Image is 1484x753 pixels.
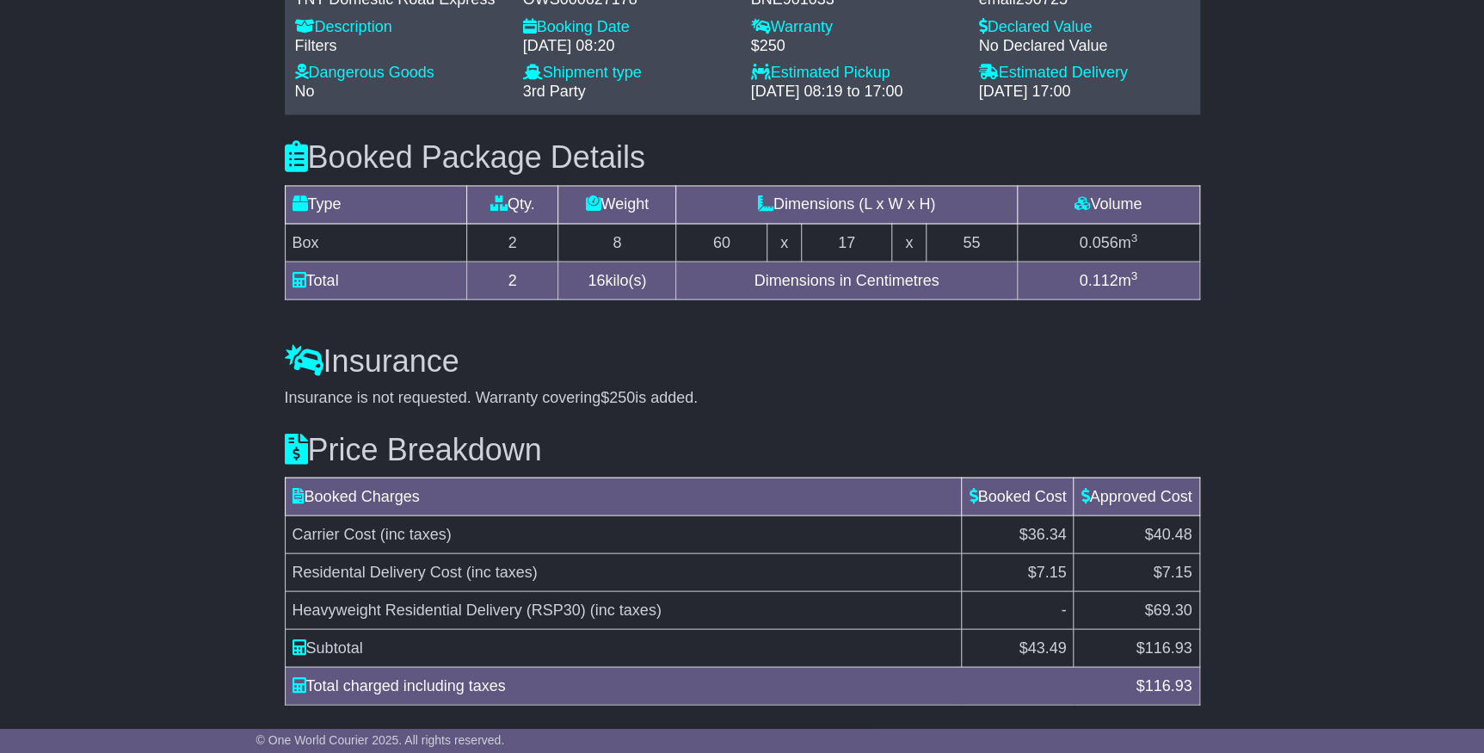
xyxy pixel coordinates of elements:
span: 116.93 [1144,639,1192,656]
span: $7.15 [1153,563,1192,580]
td: Subtotal [285,628,962,666]
td: 55 [926,224,1017,262]
td: kilo(s) [558,262,676,299]
span: (inc taxes) [380,525,452,542]
td: Total [285,262,467,299]
div: [DATE] 17:00 [979,83,1190,102]
span: 116.93 [1144,676,1192,694]
div: Description [295,18,506,37]
span: $69.30 [1144,601,1192,618]
span: 0.056 [1079,233,1118,250]
div: Declared Value [979,18,1190,37]
span: $36.34 [1019,525,1066,542]
td: Volume [1017,186,1199,224]
td: $ [962,628,1074,666]
div: $250 [751,37,962,56]
div: [DATE] 08:19 to 17:00 [751,83,962,102]
span: 0.112 [1079,271,1118,288]
td: Approved Cost [1074,477,1199,515]
span: - [1061,601,1066,618]
div: [DATE] 08:20 [523,37,734,56]
div: Estimated Pickup [751,64,962,83]
span: 43.49 [1027,639,1066,656]
td: 2 [467,224,558,262]
h3: Insurance [285,343,1200,378]
td: m [1017,224,1199,262]
span: Carrier Cost [292,525,376,542]
div: Total charged including taxes [284,674,1128,697]
td: 60 [676,224,767,262]
td: Box [285,224,467,262]
span: Residental Delivery Cost [292,563,462,580]
td: 2 [467,262,558,299]
div: Insurance is not requested. Warranty covering is added. [285,388,1200,407]
div: Filters [295,37,506,56]
span: $250 [600,388,635,405]
span: $40.48 [1144,525,1192,542]
td: x [767,224,801,262]
td: Booked Charges [285,477,962,515]
span: (inc taxes) [590,601,662,618]
sup: 3 [1130,231,1137,244]
td: x [892,224,926,262]
td: Type [285,186,467,224]
span: 3rd Party [523,83,586,100]
span: (inc taxes) [466,563,538,580]
h3: Price Breakdown [285,432,1200,466]
div: Booking Date [523,18,734,37]
td: 17 [801,224,892,262]
div: $ [1127,674,1200,697]
td: Dimensions in Centimetres [676,262,1017,299]
div: Dangerous Goods [295,64,506,83]
td: $ [1074,628,1199,666]
div: Estimated Delivery [979,64,1190,83]
div: No Declared Value [979,37,1190,56]
td: Qty. [467,186,558,224]
td: Weight [558,186,676,224]
div: Warranty [751,18,962,37]
td: m [1017,262,1199,299]
td: 8 [558,224,676,262]
h3: Booked Package Details [285,140,1200,175]
div: Shipment type [523,64,734,83]
span: 16 [588,271,605,288]
span: No [295,83,315,100]
span: Heavyweight Residential Delivery (RSP30) [292,601,586,618]
td: Booked Cost [962,477,1074,515]
sup: 3 [1130,268,1137,281]
span: $7.15 [1027,563,1066,580]
td: Dimensions (L x W x H) [676,186,1017,224]
span: © One World Courier 2025. All rights reserved. [256,733,505,747]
